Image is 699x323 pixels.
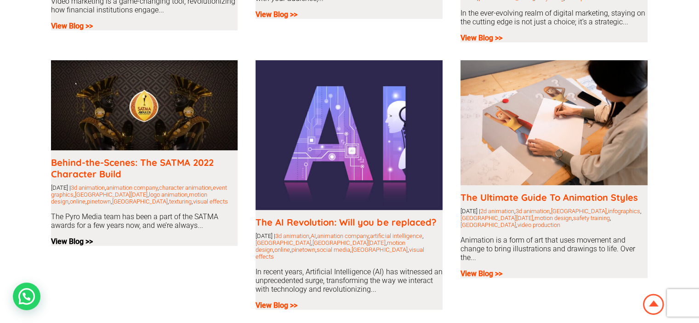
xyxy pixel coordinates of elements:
a: visual effects [193,198,228,205]
a: 3d animation [275,232,309,239]
p: Animation is a form of art that uses movement and change to bring illustrations and drawings to l... [460,236,648,262]
a: 3d animation [71,184,105,191]
a: social media [317,246,350,253]
a: motion design [51,191,207,205]
a: View Blog >> [460,34,502,42]
p: The Pyro Media team has been a part of the SATMA awards for a few years now, and we’re always... [51,212,238,230]
a: infographics [608,208,640,215]
a: 2d animation [480,208,514,215]
a: artificial intelligence [370,232,422,239]
a: Behind-the-Scenes: The SATMA 2022 Character Build [51,157,214,180]
a: safety training [573,215,610,221]
a: texturing [169,198,192,205]
a: The Ultimate Guide To Animation Styles [460,192,638,203]
a: pinetown [291,246,315,253]
a: motion design [534,215,572,221]
a: 3d animation [516,208,550,215]
a: [GEOGRAPHIC_DATA] [256,239,311,246]
a: online [70,198,85,205]
a: motion design [256,239,405,253]
a: [GEOGRAPHIC_DATA] [551,208,607,215]
div: [DATE] | , , , , , , , , , , , [256,232,443,260]
a: View Blog >> [51,22,93,30]
div: [DATE] | , , , , , , , , , , , [51,184,238,205]
a: [GEOGRAPHIC_DATA][DATE] [75,191,148,198]
img: young-woman-working-animation-studio-1-600x400.jpg [460,60,648,185]
img: satma-600x289.jpg [51,60,238,150]
div: [DATE] | , , , , , , , , [460,208,648,228]
a: [GEOGRAPHIC_DATA][DATE] [313,239,385,246]
a: character animation [159,184,211,191]
a: [GEOGRAPHIC_DATA][DATE] [460,215,533,221]
a: visual effects [256,246,424,260]
a: View Blog >> [51,237,93,246]
a: The AI Revolution: Will you be replaced? [256,216,436,228]
a: pinetown [87,198,111,205]
a: animation company [106,184,158,191]
a: online [274,246,290,253]
img: Animation Studio South Africa [641,292,666,317]
a: animation company [317,232,369,239]
a: logo animation [149,191,188,198]
a: View Blog >> [460,269,502,278]
a: event graphics [51,184,227,198]
a: [GEOGRAPHIC_DATA] [352,246,407,253]
img: TaeJune15-600x480.jpg [256,60,443,210]
a: video production [517,221,560,228]
a: View Blog >> [256,10,297,19]
a: View Blog >> [256,301,297,310]
a: [GEOGRAPHIC_DATA] [460,221,516,228]
a: [GEOGRAPHIC_DATA] [112,198,168,205]
p: In recent years, Artificial Intelligence (AI) has witnessed an unprecedented surge, transforming ... [256,267,443,294]
p: In the ever-evolving realm of digital marketing, staying on the cutting edge is not just a choice... [460,9,648,26]
a: AI [311,232,316,239]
